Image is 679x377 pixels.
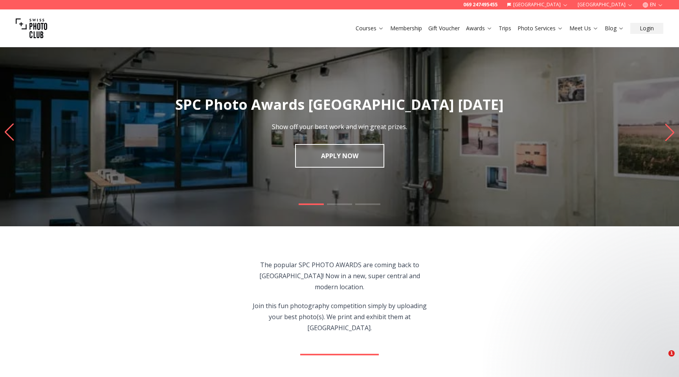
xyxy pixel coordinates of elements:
[518,24,563,32] a: Photo Services
[569,24,598,32] a: Meet Us
[566,23,602,34] button: Meet Us
[390,24,422,32] a: Membership
[272,122,407,131] p: Show off your best work and win great prizes.
[425,23,463,34] button: Gift Voucher
[668,350,675,357] span: 1
[630,23,663,34] button: Login
[16,13,47,44] img: Swiss photo club
[499,24,511,32] a: Trips
[295,144,384,168] a: APPLY NOW
[250,300,429,333] p: Join this fun photography competition simply by uploading your best photo(s). We print and exhibi...
[652,350,671,369] iframe: Intercom live chat
[387,23,425,34] button: Membership
[605,24,624,32] a: Blog
[514,23,566,34] button: Photo Services
[495,23,514,34] button: Trips
[466,24,492,32] a: Awards
[602,23,627,34] button: Blog
[352,23,387,34] button: Courses
[250,259,429,292] p: The popular SPC PHOTO AWARDS are coming back to [GEOGRAPHIC_DATA]! Now in a new, super central an...
[356,24,384,32] a: Courses
[463,23,495,34] button: Awards
[463,2,497,8] a: 069 247495455
[428,24,460,32] a: Gift Voucher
